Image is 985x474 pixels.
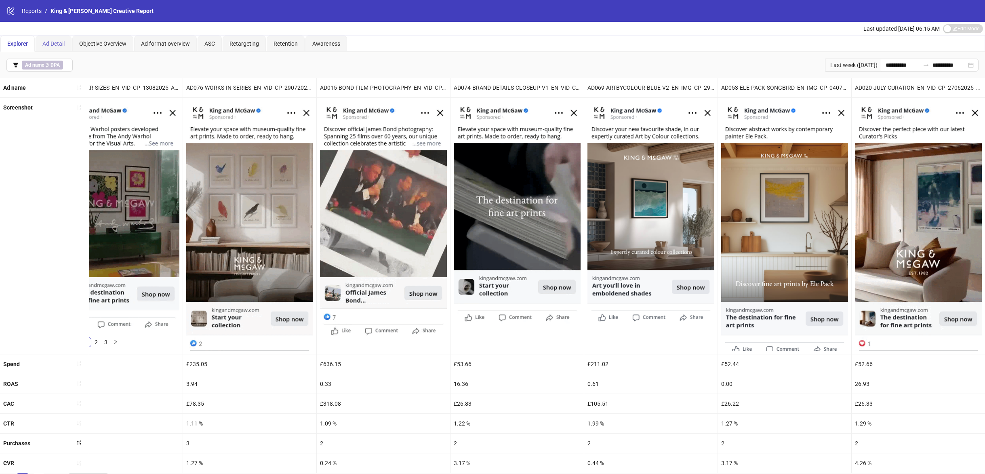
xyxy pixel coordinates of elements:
[584,374,718,394] div: 0.61
[186,101,313,350] img: Screenshot 6833779770718
[49,78,183,97] div: AD079-FLOWER-SIZES_EN_VID_CP_13082025_ALLG_CC_SC1_None_ANDYWARHOL
[450,453,584,473] div: 3.17 %
[51,62,60,68] b: DPA
[718,414,851,433] div: 1.27 %
[79,40,126,47] span: Objective Overview
[3,400,14,407] b: CAC
[450,78,584,97] div: AD074-BRAND-DETAILS-CLOSEUP-V1_EN_VID_CP_29072025_ALLG_CC_SC3_None_INTERIORS – Copy
[13,62,19,68] span: filter
[587,101,714,324] img: Screenshot 6833807770118
[183,414,316,433] div: 1.11 %
[718,434,851,453] div: 2
[718,394,851,413] div: £26.22
[101,337,111,347] li: 3
[584,354,718,374] div: £211.02
[923,62,929,68] span: swap-right
[113,339,118,344] span: right
[20,6,43,15] a: Reports
[3,361,20,367] b: Spend
[584,453,718,473] div: 0.44 %
[718,374,851,394] div: 0.00
[229,40,259,47] span: Retargeting
[312,40,340,47] span: Awareness
[25,62,44,68] b: Ad name
[450,414,584,433] div: 1.22 %
[923,62,929,68] span: to
[584,414,718,433] div: 1.99 %
[852,453,985,473] div: 4.26 %
[49,394,183,413] div: £30.32
[183,394,316,413] div: £78.35
[183,374,316,394] div: 3.94
[76,105,82,110] span: sort-ascending
[721,101,848,350] img: Screenshot 6833779770318
[53,101,179,331] img: Screenshot 6833745378518
[3,381,18,387] b: ROAS
[141,40,190,47] span: Ad format overview
[855,101,982,350] img: Screenshot 6833779771118
[49,434,183,453] div: 3
[3,420,14,427] b: CTR
[111,337,120,347] button: right
[3,84,26,91] b: Ad name
[76,361,82,367] span: sort-ascending
[584,394,718,413] div: £105.51
[7,40,28,47] span: Explorer
[852,374,985,394] div: 26.93
[454,101,581,324] img: Screenshot 6833807768918
[76,85,82,91] span: sort-ascending
[49,354,183,374] div: £90.97
[49,414,183,433] div: 0.92 %
[76,460,82,466] span: sort-ascending
[76,400,82,406] span: sort-ascending
[183,78,316,97] div: AD076-WORKS-IN-SERIES_EN_VID_CP_29072025_ALLG_CC_SC3_None_INTERIORS – Copy
[718,354,851,374] div: £52.44
[852,394,985,413] div: £26.33
[183,434,316,453] div: 3
[76,420,82,426] span: sort-ascending
[825,59,881,72] div: Last week ([DATE])
[42,40,65,47] span: Ad Detail
[22,61,63,70] span: ∌
[317,78,450,97] div: AD015-BOND-FILM-PHOTOGRAPHY_EN_VID_CP_20062025_ALLG_CC_SC3_None_JAMESBOND – Copy
[274,40,298,47] span: Retention
[204,40,215,47] span: ASC
[6,59,73,72] button: Ad name ∌ DPA
[91,337,101,347] li: 2
[49,374,183,394] div: 8.10
[718,453,851,473] div: 3.17 %
[3,104,33,111] b: Screenshot
[183,354,316,374] div: £235.05
[852,434,985,453] div: 2
[450,374,584,394] div: 16.36
[852,78,985,97] div: AD020-JULY-CURATION_EN_VID_CP_27062025_ALLG_CC_SC3_None_INTERIORS – Copy
[101,338,110,347] a: 3
[450,434,584,453] div: 2
[317,374,450,394] div: 0.33
[450,394,584,413] div: £26.83
[317,394,450,413] div: £318.08
[317,434,450,453] div: 2
[320,101,447,337] img: Screenshot 6833779769918
[111,337,120,347] li: Next Page
[317,354,450,374] div: £636.15
[317,453,450,473] div: 0.24 %
[3,440,30,447] b: Purchases
[584,434,718,453] div: 2
[317,414,450,433] div: 1.09 %
[584,78,718,97] div: AD069-ARTBYCOLOUR-BLUE-V2_EN_IMG_CP_29072025_ALLG_CC_SC3_None_INTERIORS – Copy
[3,460,14,466] b: CVR
[49,453,183,473] div: 4.00 %
[863,25,940,32] span: Last updated [DATE] 06:15 AM
[51,8,154,14] span: King & [PERSON_NAME] Creative Report
[852,414,985,433] div: 1.29 %
[92,338,101,347] a: 2
[718,78,851,97] div: AD053-ELE-PACK-SONGBIRD_EN_IMG_CP_04072025_ALLG_CC_SC3_None_INTERIORS – Copy
[45,6,47,15] li: /
[76,381,82,386] span: sort-ascending
[450,354,584,374] div: £53.66
[183,453,316,473] div: 1.27 %
[852,354,985,374] div: £52.66
[76,440,82,446] span: sort-descending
